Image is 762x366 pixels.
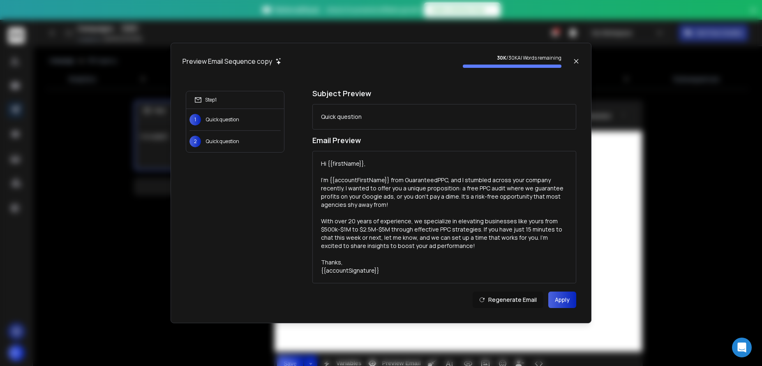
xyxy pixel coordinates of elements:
[189,114,201,125] span: 1
[473,292,543,308] button: Regenerate Email
[548,292,576,308] button: Apply
[206,138,239,145] p: Quick question
[312,134,576,146] h1: Email Preview
[182,56,272,66] h1: Preview Email Sequence copy
[194,96,217,104] div: Step 1
[321,160,568,275] div: Hi {{firstName}}, I'm {{accountFirstName}} from GuaranteedPPC, and I stumbled across your company...
[732,338,752,357] div: Open Intercom Messenger
[463,55,561,61] p: / 30K AI Words remaining
[321,113,362,121] div: Quick question
[312,88,576,99] h1: Subject Preview
[497,54,506,61] strong: 30K
[206,116,239,123] p: Quick question
[189,136,201,147] span: 2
